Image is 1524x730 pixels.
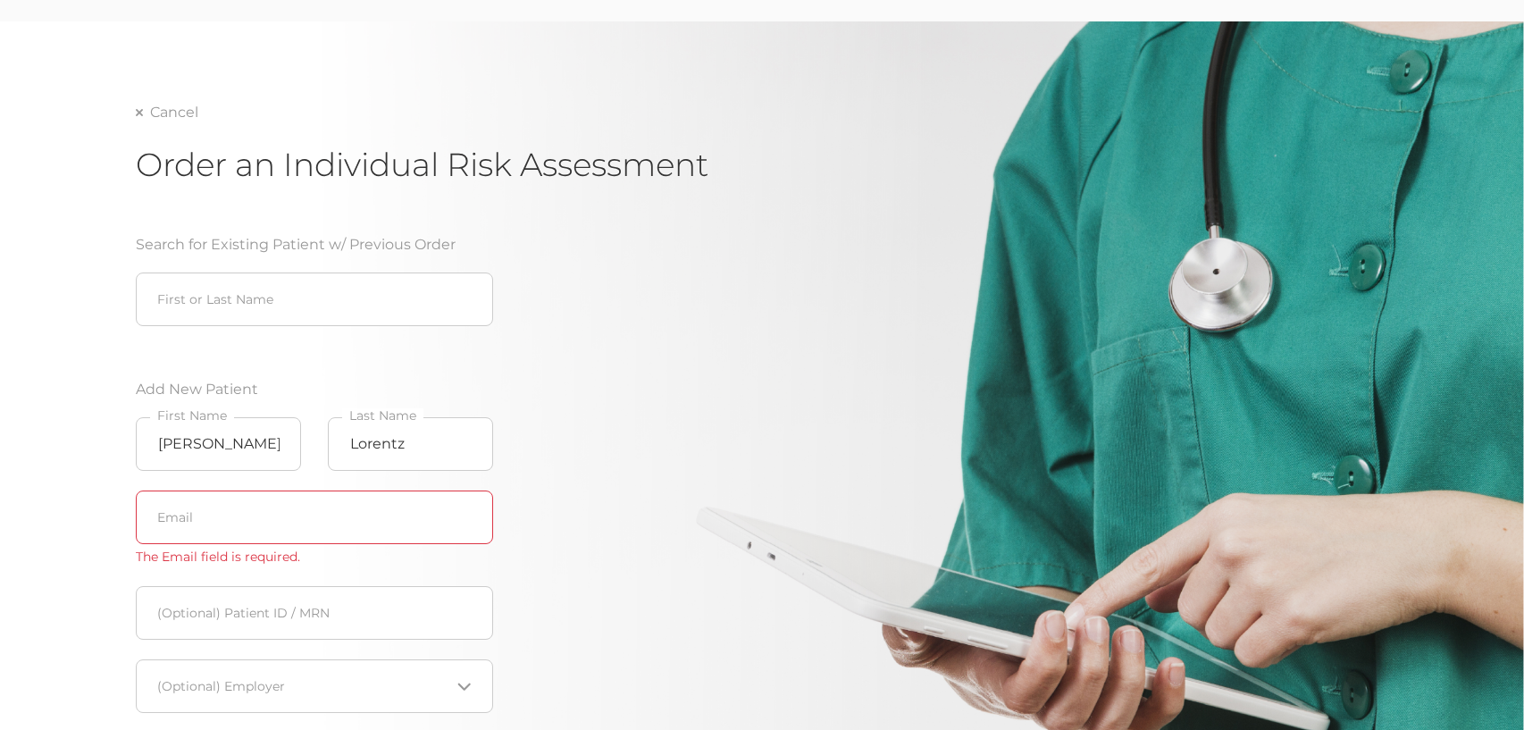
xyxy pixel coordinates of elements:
[158,677,450,695] input: Search for option
[136,379,493,400] label: Add New Patient
[136,417,301,471] input: First Name
[136,491,493,544] input: Email
[136,273,493,326] input: First or Last Name
[136,234,456,256] label: Search for Existing Patient w/ Previous Order
[136,104,198,122] a: Cancel
[136,659,493,713] div: Search for option
[136,586,493,640] input: Patient ID / MRN
[328,417,493,471] input: Last Name
[136,548,493,566] div: The Email field is required.
[136,145,1388,184] h1: Order an Individual Risk Assessment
